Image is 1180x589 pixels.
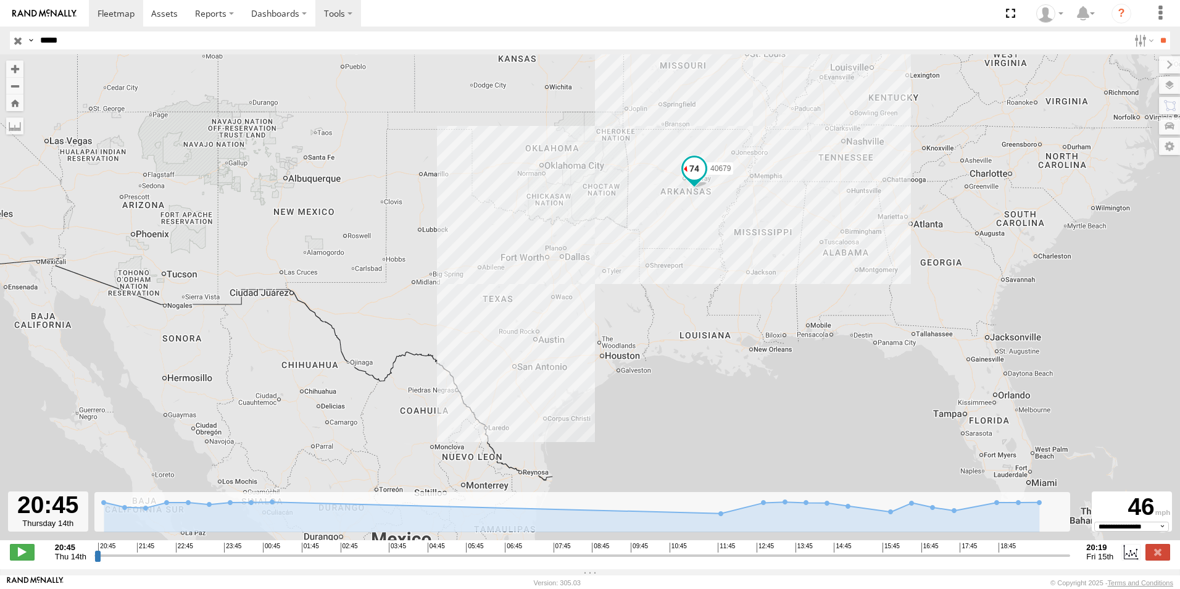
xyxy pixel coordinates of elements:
[1086,552,1113,561] span: Fri 15th Aug 2025
[6,77,23,94] button: Zoom out
[55,552,86,561] span: Thu 14th Aug 2025
[1094,493,1170,522] div: 46
[224,543,241,553] span: 23:45
[389,543,406,553] span: 03:45
[1145,544,1170,560] label: Close
[428,543,445,553] span: 04:45
[263,543,280,553] span: 00:45
[534,579,581,587] div: Version: 305.03
[1159,138,1180,155] label: Map Settings
[98,543,115,553] span: 20:45
[137,543,154,553] span: 21:45
[26,31,36,49] label: Search Query
[960,543,977,553] span: 17:45
[921,543,939,553] span: 16:45
[302,543,319,553] span: 01:45
[757,543,774,553] span: 12:45
[7,577,64,589] a: Visit our Website
[6,61,23,77] button: Zoom in
[1129,31,1156,49] label: Search Filter Options
[6,94,23,111] button: Zoom Home
[341,543,358,553] span: 02:45
[12,9,77,18] img: rand-logo.svg
[505,543,522,553] span: 06:45
[718,543,735,553] span: 11:45
[999,543,1016,553] span: 18:45
[55,543,86,552] strong: 20:45
[6,117,23,135] label: Measure
[1050,579,1173,587] div: © Copyright 2025 -
[796,543,813,553] span: 13:45
[710,164,731,173] span: 40679
[1108,579,1173,587] a: Terms and Conditions
[554,543,571,553] span: 07:45
[466,543,483,553] span: 05:45
[1032,4,1068,23] div: Caseta Laredo TX
[670,543,687,553] span: 10:45
[1086,543,1113,552] strong: 20:19
[883,543,900,553] span: 15:45
[1111,4,1131,23] i: ?
[176,543,193,553] span: 22:45
[631,543,648,553] span: 09:45
[592,543,609,553] span: 08:45
[10,544,35,560] label: Play/Stop
[834,543,851,553] span: 14:45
